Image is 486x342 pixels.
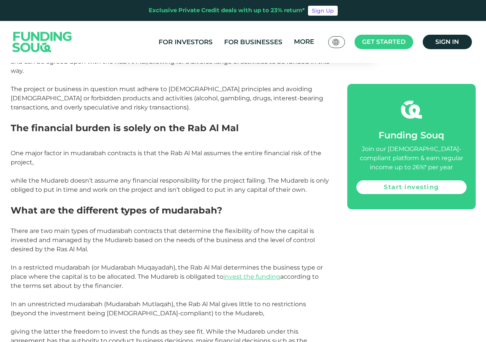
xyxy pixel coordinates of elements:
[435,38,459,45] span: Sign in
[379,130,444,141] span: Funding Souq
[11,177,329,193] span: while the Mudareb doesn’t assume any financial responsibility for the project failing. The Mudare...
[308,6,338,16] a: Sign Up
[423,35,472,49] a: Sign in
[11,205,222,216] span: What are the different types of mudarabah?
[11,85,323,111] span: The project or business in question must adhere to [DEMOGRAPHIC_DATA] principles and avoiding [DE...
[356,145,466,172] div: Join our [DEMOGRAPHIC_DATA]-compliant platform & earn regular income up to 26%* per year
[294,38,314,45] span: More
[222,36,284,48] a: For Businesses
[223,273,280,280] a: invest the funding
[11,300,306,317] span: In an unrestricted mudarabah (Mudarabah Mutlaqah), the Rab Al Mal gives little to no restrictions...
[11,227,315,253] span: There are two main types of mudarabah contracts that determine the flexibility of how the capital...
[401,99,422,120] img: fsicon
[356,180,466,194] a: Start investing
[11,264,323,289] span: In a restricted mudarabah (or Mudarabah Muqayadah), the Rab Al Mal determines the business type o...
[332,39,339,45] img: SA Flag
[157,36,215,48] a: For Investors
[11,149,321,166] span: One major factor in mudarabah contracts is that the Rab Al Mal assumes the entire financial risk ...
[362,38,406,45] span: Get started
[5,23,80,61] img: Logo
[149,6,305,15] div: Exclusive Private Credit deals with up to 23% return*
[11,122,239,133] span: The financial burden is solely on the Rab Al Mal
